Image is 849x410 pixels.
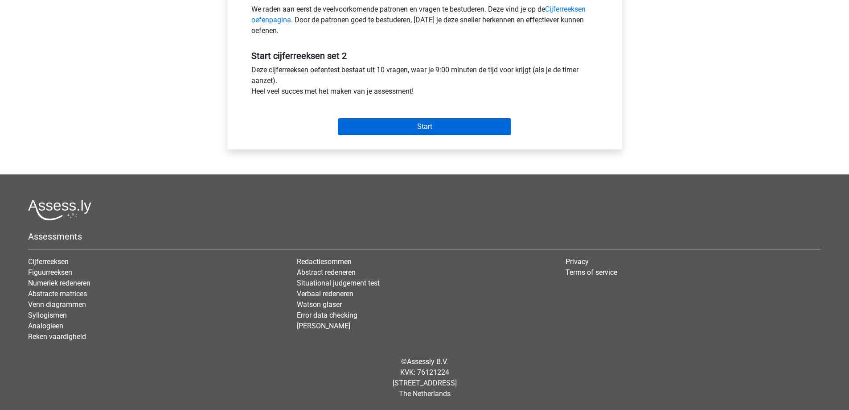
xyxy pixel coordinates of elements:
[297,257,352,266] a: Redactiesommen
[28,290,87,298] a: Abstracte matrices
[297,268,356,277] a: Abstract redeneren
[251,50,598,61] h5: Start cijferreeksen set 2
[28,268,72,277] a: Figuurreeksen
[297,311,357,319] a: Error data checking
[28,257,69,266] a: Cijferreeksen
[338,118,511,135] input: Start
[297,279,380,287] a: Situational judgement test
[566,257,589,266] a: Privacy
[28,279,90,287] a: Numeriek redeneren
[407,357,448,366] a: Assessly B.V.
[245,65,605,100] div: Deze cijferreeksen oefentest bestaat uit 10 vragen, waar je 9:00 minuten de tijd voor krijgt (als...
[245,4,605,40] div: We raden aan eerst de veelvoorkomende patronen en vragen te bestuderen. Deze vind je op de . Door...
[297,290,353,298] a: Verbaal redeneren
[28,199,91,220] img: Assessly logo
[566,268,617,277] a: Terms of service
[28,311,67,319] a: Syllogismen
[28,322,63,330] a: Analogieen
[21,349,828,406] div: © KVK: 76121224 [STREET_ADDRESS] The Netherlands
[297,322,350,330] a: [PERSON_NAME]
[28,332,86,341] a: Reken vaardigheid
[297,300,342,309] a: Watson glaser
[28,300,86,309] a: Venn diagrammen
[28,231,821,242] h5: Assessments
